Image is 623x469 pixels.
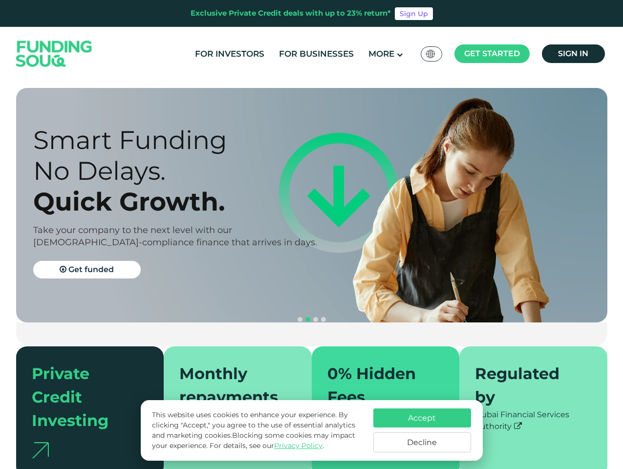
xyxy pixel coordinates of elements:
div: Private Credit Investing [32,362,137,432]
img: arrow [32,442,49,458]
a: For Businesses [277,46,356,62]
span: Blocking some cookies may impact your experience. [152,431,355,450]
a: Get funded [33,261,141,278]
button: Accept [373,408,471,427]
div: Take your company to the next level with our [33,224,329,236]
div: No Delays. [33,155,329,186]
p: This website uses cookies to enhance your experience. By clicking "Accept," you agree to the use ... [152,410,363,451]
a: Sign in [542,44,605,63]
span: Sign in [558,49,588,58]
div: Regulated by [475,362,580,409]
button: Decline [373,432,471,452]
button: navigation [320,316,327,323]
div: Quick Growth. [33,186,329,217]
span: Get funded [68,265,114,274]
button: navigation [312,316,320,323]
div: Dubai Financial Services Authority [475,409,592,432]
img: Logo [6,29,102,79]
div: [DEMOGRAPHIC_DATA]-compliance finance that arrives in days. [33,236,329,249]
div: 0% Hidden Fees [327,362,432,409]
img: SA Flag [426,50,435,58]
span: Get started [464,49,520,58]
button: navigation [304,316,312,323]
a: For Investors [193,46,267,62]
div: Exclusive Private Credit deals with up to 23% return* [191,8,391,19]
div: Monthly repayments [179,362,284,409]
span: For details, see our . [210,441,324,450]
span: More [368,49,394,59]
a: Privacy Policy [274,441,322,450]
div: Smart Funding [33,125,329,155]
button: navigation [296,316,304,323]
a: Sign Up [395,7,433,20]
